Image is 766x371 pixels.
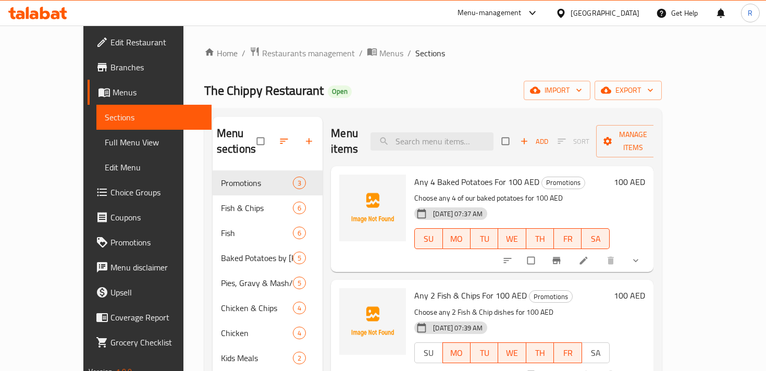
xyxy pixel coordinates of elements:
[498,228,526,249] button: WE
[414,288,527,303] span: Any 2 Fish & Chips For 100 AED
[517,133,551,150] button: Add
[213,270,323,295] div: Pies, Gravy & Mash/Fries5
[88,305,211,330] a: Coverage Report
[88,280,211,305] a: Upsell
[105,111,203,123] span: Sections
[110,261,203,274] span: Menu disclaimer
[331,126,358,157] h2: Menu items
[530,231,550,246] span: TH
[221,202,293,214] span: Fish & Chips
[596,125,670,157] button: Manage items
[96,105,211,130] a: Sections
[221,302,293,314] span: Chicken & Chips
[293,202,306,214] div: items
[419,231,438,246] span: SU
[204,47,238,59] a: Home
[475,345,494,361] span: TU
[414,174,539,190] span: Any 4 Baked Potatoes For 100 AED
[293,327,306,339] div: items
[542,177,585,189] span: Promotions
[471,342,498,363] button: TU
[221,177,293,189] span: Promotions
[414,306,610,319] p: Choose any 2 Fish & Chip dishes for 100 AED
[521,251,543,270] span: Select to update
[293,228,305,238] span: 6
[586,345,606,361] span: SA
[221,252,293,264] div: Baked Potatoes by Spud Murphys
[530,345,550,361] span: TH
[213,345,323,370] div: Kids Meals2
[475,231,494,246] span: TU
[748,7,752,19] span: R
[221,252,293,264] span: Baked Potatoes by [PERSON_NAME]
[250,46,355,60] a: Restaurants management
[88,230,211,255] a: Promotions
[293,277,306,289] div: items
[213,295,323,320] div: Chicken & Chips4
[213,220,323,245] div: Fish6
[614,288,645,303] h6: 100 AED
[502,231,522,246] span: WE
[110,211,203,224] span: Coupons
[96,130,211,155] a: Full Menu View
[328,87,352,96] span: Open
[110,236,203,249] span: Promotions
[443,228,471,249] button: MO
[631,255,641,266] svg: Show Choices
[414,192,610,205] p: Choose any 4 of our baked potatoes for 100 AED
[529,291,572,303] span: Promotions
[407,47,411,59] li: /
[471,228,498,249] button: TU
[545,249,570,272] button: Branch-specific-item
[526,342,554,363] button: TH
[293,352,306,364] div: items
[414,228,442,249] button: SU
[221,327,293,339] div: Chicken
[624,249,649,272] button: show more
[110,36,203,48] span: Edit Restaurant
[293,253,305,263] span: 5
[293,302,306,314] div: items
[447,345,466,361] span: MO
[532,84,582,97] span: import
[379,47,403,59] span: Menus
[105,136,203,149] span: Full Menu View
[520,135,548,147] span: Add
[204,79,324,102] span: The Chippy Restaurant
[221,227,293,239] div: Fish
[298,130,323,153] button: Add section
[429,209,487,219] span: [DATE] 07:37 AM
[496,249,521,272] button: sort-choices
[293,177,306,189] div: items
[524,81,590,100] button: import
[113,86,203,98] span: Menus
[502,345,522,361] span: WE
[415,47,445,59] span: Sections
[88,255,211,280] a: Menu disclaimer
[110,186,203,199] span: Choice Groups
[88,180,211,205] a: Choice Groups
[110,286,203,299] span: Upsell
[526,228,554,249] button: TH
[582,342,610,363] button: SA
[221,277,293,289] span: Pies, Gravy & Mash/Fries
[293,303,305,313] span: 4
[293,203,305,213] span: 6
[110,336,203,349] span: Grocery Checklist
[447,231,466,246] span: MO
[554,228,582,249] button: FR
[213,195,323,220] div: Fish & Chips6
[293,252,306,264] div: items
[293,353,305,363] span: 2
[217,126,257,157] h2: Menu sections
[498,342,526,363] button: WE
[110,61,203,73] span: Branches
[442,342,471,363] button: MO
[339,288,406,355] img: Any 2 Fish & Chips For 100 AED
[262,47,355,59] span: Restaurants management
[293,178,305,188] span: 3
[213,170,323,195] div: Promotions3
[88,55,211,80] a: Branches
